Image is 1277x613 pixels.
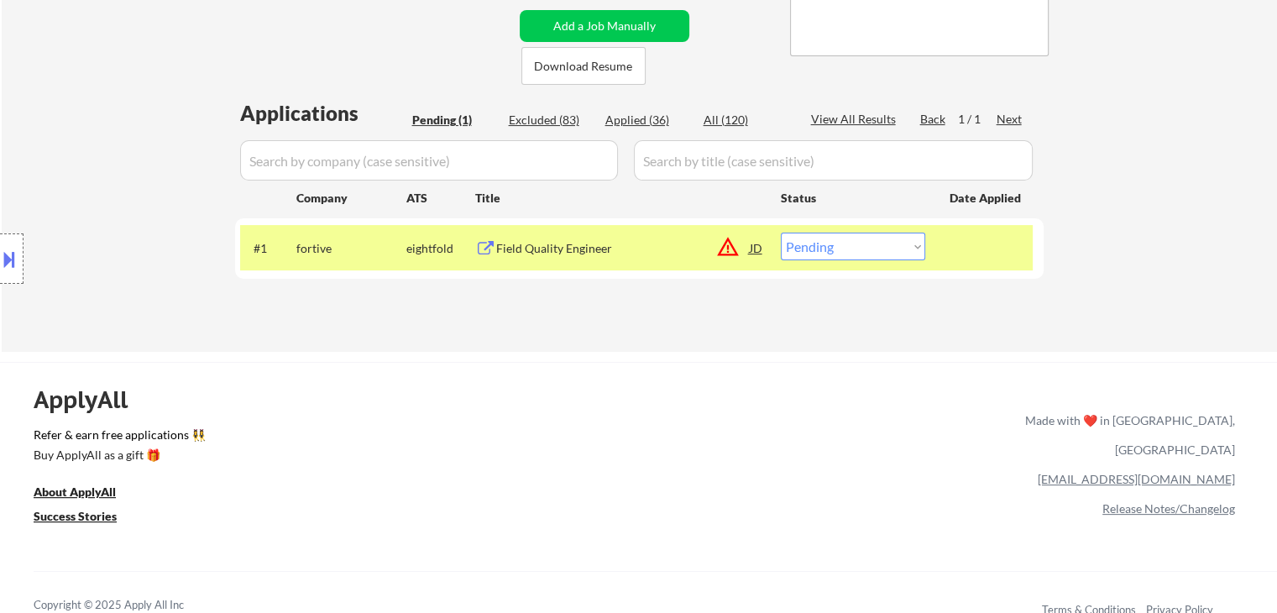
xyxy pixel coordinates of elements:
div: Back [920,111,947,128]
input: Search by company (case sensitive) [240,140,618,181]
a: Refer & earn free applications 👯‍♀️ [34,429,674,447]
div: Date Applied [950,190,1023,207]
div: 1 / 1 [958,111,997,128]
div: All (120) [704,112,788,128]
div: Field Quality Engineer [496,240,750,257]
div: Made with ❤️ in [GEOGRAPHIC_DATA], [GEOGRAPHIC_DATA] [1018,406,1235,464]
div: Next [997,111,1023,128]
div: Pending (1) [412,112,496,128]
div: Company [296,190,406,207]
input: Search by title (case sensitive) [634,140,1033,181]
div: ATS [406,190,475,207]
a: [EMAIL_ADDRESS][DOMAIN_NAME] [1038,472,1235,486]
u: About ApplyAll [34,485,116,499]
button: Download Resume [521,47,646,85]
div: Title [475,190,765,207]
div: View All Results [811,111,901,128]
button: Add a Job Manually [520,10,689,42]
div: Excluded (83) [509,112,593,128]
div: Buy ApplyAll as a gift 🎁 [34,449,201,461]
div: Applications [240,103,406,123]
a: Success Stories [34,508,139,529]
a: About ApplyAll [34,484,139,505]
div: JD [748,233,765,263]
div: Status [781,182,925,212]
div: fortive [296,240,406,257]
a: Release Notes/Changelog [1102,501,1235,516]
div: eightfold [406,240,475,257]
button: warning_amber [716,235,740,259]
a: Buy ApplyAll as a gift 🎁 [34,447,201,468]
u: Success Stories [34,509,117,523]
div: Applied (36) [605,112,689,128]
